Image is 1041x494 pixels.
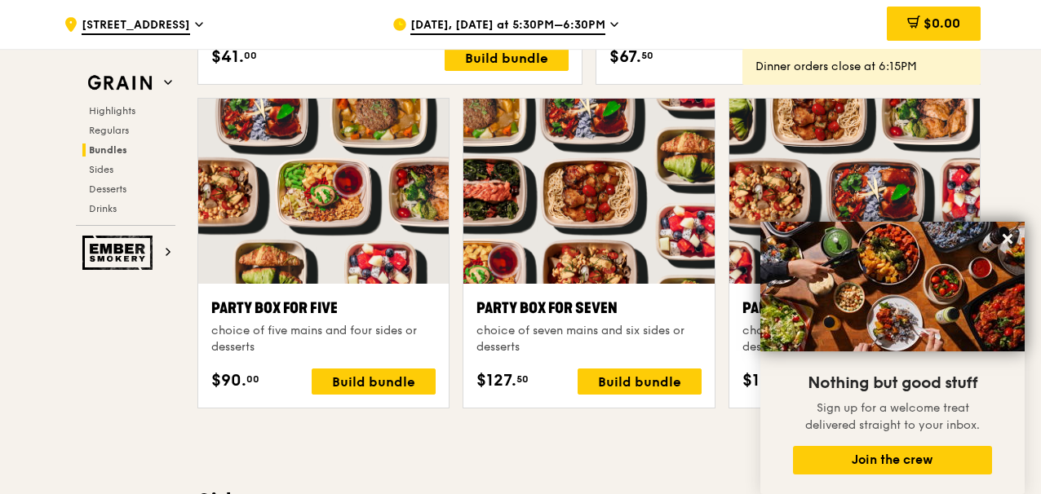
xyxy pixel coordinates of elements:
[793,446,992,474] button: Join the crew
[211,323,436,355] div: choice of five mains and four sides or desserts
[994,226,1021,252] button: Close
[641,49,653,62] span: 50
[609,45,641,69] span: $67.
[89,144,127,156] span: Bundles
[760,222,1025,351] img: DSC07876-Edit02-Large.jpeg
[476,368,516,393] span: $127.
[476,297,701,320] div: Party Box for Seven
[244,49,257,62] span: 00
[211,297,436,320] div: Party Box for Five
[410,17,605,35] span: [DATE], [DATE] at 5:30PM–6:30PM
[89,203,117,214] span: Drinks
[89,125,129,136] span: Regulars
[89,105,135,117] span: Highlights
[742,297,967,320] div: Party Box for Ten
[805,401,980,432] span: Sign up for a welcome treat delivered straight to your inbox.
[82,17,190,35] span: [STREET_ADDRESS]
[211,45,244,69] span: $41.
[82,68,157,98] img: Grain web logo
[211,368,246,393] span: $90.
[445,45,569,71] div: Build bundle
[312,368,436,395] div: Build bundle
[808,373,977,393] span: Nothing but good stuff
[742,323,967,355] div: choice of ten mains and eight sides or desserts
[516,373,529,386] span: 50
[89,183,126,195] span: Desserts
[742,368,783,393] span: $178.
[82,236,157,270] img: Ember Smokery web logo
[578,368,702,395] div: Build bundle
[755,59,968,75] div: Dinner orders close at 6:15PM
[476,323,701,355] div: choice of seven mains and six sides or desserts
[924,15,960,31] span: $0.00
[246,373,259,386] span: 00
[89,164,113,175] span: Sides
